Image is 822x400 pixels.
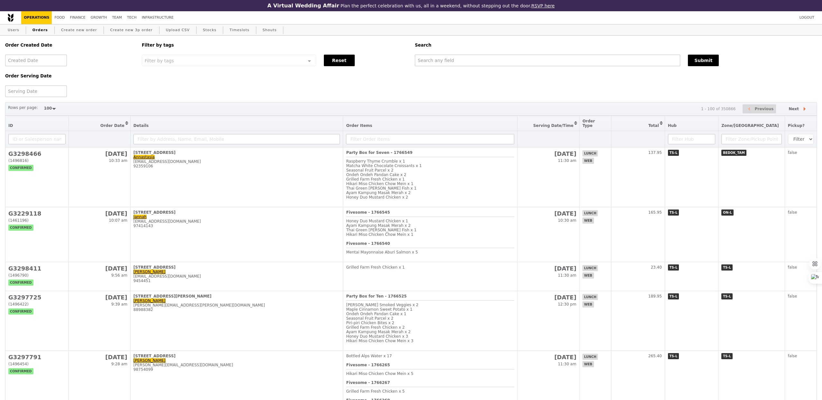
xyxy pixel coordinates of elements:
h2: G3298466 [8,150,66,157]
span: TS-L [668,209,679,216]
span: Ayam Kampung Masak Merah x 2 [346,330,410,334]
a: Annastasia [133,155,155,159]
a: Shouts [260,24,279,36]
a: Create new 3p order [108,24,155,36]
div: (1461196) [8,218,66,223]
span: Order Type [582,119,595,128]
span: Raspberry Thyme Crumble x 1 [346,159,405,164]
a: Food [52,11,67,24]
a: Upload CSV [163,24,192,36]
div: Grilled Farm Fresh Chicken x 1 [346,265,514,270]
span: Hikari Miso Chicken Chow Mein x 1 [346,182,413,186]
b: Fivesome - 1766265 [346,363,390,367]
h2: [DATE] [72,210,127,217]
input: Filter Hub [668,134,715,144]
span: confirmed [8,308,33,315]
a: Logout [797,11,817,24]
span: Previous [755,105,774,113]
span: lunch [582,354,598,360]
span: 10:30 am [558,218,576,223]
span: Honey Duo Mustard Chicken x 2 [346,195,408,200]
div: 1 - 100 of 350866 [701,107,736,111]
input: Filter Zone/Pickup Point [721,134,782,144]
span: Ondeh Ondeh Pandan Cake x 2 [346,173,406,177]
span: false [788,150,797,155]
div: 97414143 [133,224,340,228]
span: 10:33 am [109,158,127,163]
span: TS-L [668,293,679,299]
div: [EMAIL_ADDRESS][DOMAIN_NAME] [133,159,340,164]
a: Stocks [200,24,219,36]
span: web [582,301,594,307]
b: Party Box for Ten - 1766525 [346,294,406,298]
span: 265.40 [648,354,662,358]
input: Filter by Address, Name, Email, Mobile [133,134,340,144]
div: [STREET_ADDRESS] [133,150,340,155]
button: Previous [743,104,776,114]
span: Hikari Miso Chicken Chow Mein x 5 [346,371,413,376]
div: 88988382 [133,307,340,312]
span: 10:07 am [109,218,127,223]
input: Serving Date [5,85,67,97]
h2: [DATE] [72,150,127,157]
div: [STREET_ADDRESS] [133,354,340,358]
a: Jannah [133,215,147,219]
span: Honey Duo Mustard Chicken x 3 [346,334,408,339]
span: Ayam Kampung Masak Merah x 2 [346,223,410,228]
h5: Order Created Date [5,43,134,48]
span: Filter by tags [145,58,174,63]
a: Infrastructure [139,11,176,24]
a: Users [5,24,22,36]
span: 189.95 [648,294,662,298]
h2: G3298411 [8,265,66,272]
span: Order Items [346,123,372,128]
a: Operations [21,11,52,24]
span: Hikari Miso Chicken Chow Mein x 3 [346,339,413,343]
div: [EMAIL_ADDRESS][DOMAIN_NAME] [133,274,340,279]
span: 12:30 pm [558,302,576,307]
div: [EMAIL_ADDRESS][DOMAIN_NAME] [133,219,340,224]
span: Thai Green [PERSON_NAME] Fish x 1 [346,228,416,232]
span: Mentai Mayonnaise Aburi Salmon x 5 [346,250,418,254]
a: [PERSON_NAME] [133,358,166,363]
span: 11:30 am [558,362,576,366]
h2: [DATE] [520,294,576,301]
span: Thai Green [PERSON_NAME] Fish x 1 [346,186,416,191]
div: Plan the perfect celebration with us, all in a weekend, without stepping out the door. [226,3,596,9]
h2: [DATE] [72,354,127,360]
button: Submit [688,55,719,66]
a: Finance [68,11,88,24]
a: Growth [88,11,110,24]
a: Timeslots [227,24,252,36]
h5: Order Serving Date [5,74,134,78]
div: [PERSON_NAME][EMAIL_ADDRESS][PERSON_NAME][DOMAIN_NAME] [133,303,340,307]
span: lunch [582,265,598,271]
span: lunch [582,150,598,156]
span: Hub [668,123,677,128]
a: Team [109,11,124,24]
h2: G3297791 [8,354,66,360]
h2: [DATE] [72,265,127,272]
a: [PERSON_NAME] [133,270,166,274]
span: 165.95 [648,210,662,215]
a: Create new order [59,24,100,36]
span: false [788,265,797,270]
h3: A Virtual Wedding Affair [267,3,339,9]
span: Pickup? [788,123,805,128]
span: confirmed [8,368,33,374]
h2: [DATE] [520,210,576,217]
div: (1496790) [8,273,66,278]
div: Bottled Alps Water x 17 [346,354,514,358]
span: Maple Cinnamon Sweet Potato x 1 [346,307,412,312]
h2: [DATE] [72,294,127,301]
input: Filter Order Items [346,134,514,144]
span: false [788,294,797,298]
span: lunch [582,210,598,216]
h5: Filter by tags [142,43,407,48]
span: TS-L [721,353,733,359]
b: Fivesome - 1766540 [346,241,390,246]
button: Next [783,104,814,114]
span: Ayam Kampung Masak Merah x 2 [346,191,410,195]
input: ID or Salesperson name [8,134,66,144]
span: 23.40 [651,265,662,270]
